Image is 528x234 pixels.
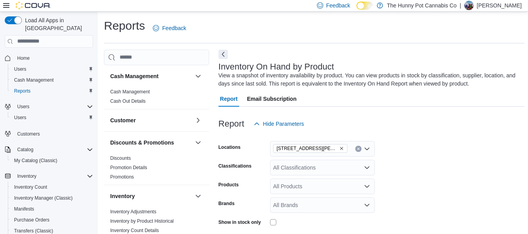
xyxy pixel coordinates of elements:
button: Hide Parameters [251,116,307,132]
a: Cash Out Details [110,98,146,104]
button: Reports [8,86,96,96]
label: Classifications [218,163,252,169]
button: Customers [2,128,96,139]
h3: Inventory On Hand by Product [218,62,334,71]
button: Cash Management [8,75,96,86]
span: Catalog [17,146,33,153]
label: Products [218,182,239,188]
span: My Catalog (Classic) [14,157,57,164]
span: Users [11,64,93,74]
span: Users [14,66,26,72]
label: Brands [218,200,234,207]
div: Kyle Billie [464,1,474,10]
button: Discounts & Promotions [193,138,203,147]
span: Email Subscription [247,91,297,107]
input: Dark Mode [356,2,373,10]
button: Inventory [14,171,39,181]
span: Hide Parameters [263,120,304,128]
span: Users [11,113,93,122]
span: Report [220,91,238,107]
span: Users [17,104,29,110]
div: Cash Management [104,87,209,109]
a: Cash Management [110,89,150,95]
button: Users [8,64,96,75]
button: Clear input [355,146,362,152]
span: Feedback [162,24,186,32]
button: Purchase Orders [8,214,96,225]
span: Inventory Count [14,184,47,190]
span: Cash Out Details [110,98,146,104]
span: Inventory Count [11,182,93,192]
a: Inventory Count Details [110,228,159,233]
span: Inventory Count Details [110,227,159,234]
button: Open list of options [364,164,370,171]
span: Manifests [11,204,93,214]
a: My Catalog (Classic) [11,156,61,165]
button: Discounts & Promotions [110,139,192,146]
button: Users [8,112,96,123]
a: Inventory by Product Historical [110,218,174,224]
span: Users [14,102,93,111]
h3: Discounts & Promotions [110,139,174,146]
a: Users [11,113,29,122]
p: The Hunny Pot Cannabis Co [387,1,456,10]
span: Purchase Orders [11,215,93,225]
span: Cash Management [14,77,54,83]
button: Users [2,101,96,112]
p: | [460,1,461,10]
h1: Reports [104,18,145,34]
h3: Customer [110,116,136,124]
div: View a snapshot of inventory availability by product. You can view products in stock by classific... [218,71,521,88]
span: Home [17,55,30,61]
button: Open list of options [364,183,370,189]
span: Discounts [110,155,131,161]
span: Catalog [14,145,93,154]
span: My Catalog (Classic) [11,156,93,165]
a: Home [14,54,33,63]
button: Manifests [8,204,96,214]
button: Inventory Manager (Classic) [8,193,96,204]
span: Feedback [326,2,350,9]
button: Inventory Count [8,182,96,193]
span: Customers [17,131,40,137]
span: Inventory Manager (Classic) [11,193,93,203]
span: Inventory Manager (Classic) [14,195,73,201]
button: Inventory [2,171,96,182]
a: Promotion Details [110,165,147,170]
button: Catalog [14,145,36,154]
button: Customer [193,116,203,125]
button: Remove 101 James Snow Pkwy from selection in this group [339,146,344,151]
a: Customers [14,129,43,139]
button: Open list of options [364,146,370,152]
label: Locations [218,144,241,150]
h3: Cash Management [110,72,159,80]
span: Home [14,53,93,63]
span: Users [14,114,26,121]
span: Inventory [14,171,93,181]
a: Discounts [110,155,131,161]
a: Inventory Adjustments [110,209,156,214]
span: Transfers (Classic) [14,228,53,234]
span: Reports [11,86,93,96]
p: [PERSON_NAME] [477,1,522,10]
span: Inventory by Product Historical [110,218,174,224]
a: Feedback [150,20,189,36]
span: Purchase Orders [14,217,50,223]
span: Inventory [17,173,36,179]
a: Promotions [110,174,134,180]
span: Load All Apps in [GEOGRAPHIC_DATA] [22,16,93,32]
label: Show in stock only [218,219,261,225]
button: Inventory [193,191,203,201]
a: Reports [11,86,34,96]
a: Manifests [11,204,37,214]
a: Cash Management [11,75,57,85]
div: Discounts & Promotions [104,154,209,185]
h3: Inventory [110,192,135,200]
a: Inventory Count [11,182,50,192]
span: Manifests [14,206,34,212]
button: Inventory [110,192,192,200]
